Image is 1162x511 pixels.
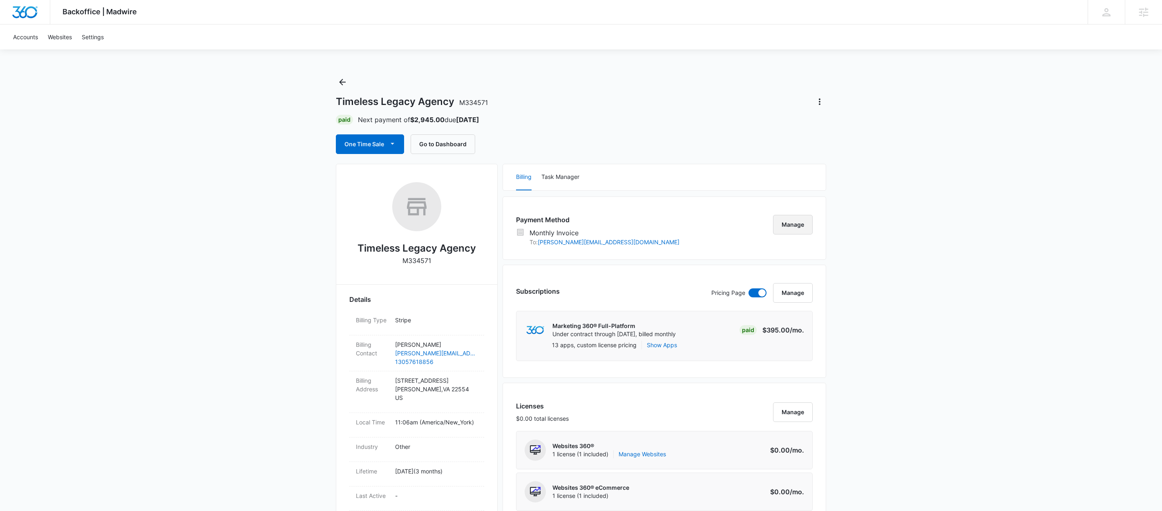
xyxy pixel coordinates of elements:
strong: [DATE] [456,116,479,124]
p: $395.00 [762,325,804,335]
div: Local Time11:06am (America/New_York) [349,413,484,437]
p: $0.00 [766,445,804,455]
dt: Last Active [356,491,389,500]
div: Billing Contact[PERSON_NAME][PERSON_NAME][EMAIL_ADDRESS][DOMAIN_NAME]13057618856 [349,335,484,371]
h3: Subscriptions [516,286,560,296]
a: [PERSON_NAME][EMAIL_ADDRESS][DOMAIN_NAME] [395,349,478,357]
p: 11:06am ( America/New_York ) [395,418,478,426]
h3: Payment Method [516,215,679,225]
button: Back [336,76,349,89]
a: Websites [43,25,77,49]
a: Manage Websites [619,450,666,458]
button: Go to Dashboard [411,134,475,154]
dt: Billing Type [356,316,389,324]
dt: Billing Contact [356,340,389,357]
dt: Local Time [356,418,389,426]
div: Billing Address[STREET_ADDRESS][PERSON_NAME],VA 22554US [349,371,484,413]
p: Under contract through [DATE], billed monthly [552,330,676,338]
span: /mo. [790,326,804,334]
div: Paid [740,325,757,335]
p: $0.00 total licenses [516,414,569,423]
span: 1 license (1 included) [552,492,629,500]
button: Manage [773,402,813,422]
p: Monthly Invoice [530,228,679,238]
button: Billing [516,164,532,190]
dt: Billing Address [356,376,389,393]
div: Billing TypeStripe [349,311,484,335]
button: Task Manager [541,164,579,190]
a: [PERSON_NAME][EMAIL_ADDRESS][DOMAIN_NAME] [538,239,679,245]
span: /mo. [790,488,804,496]
button: Manage [773,215,813,234]
p: Marketing 360® Full-Platform [552,322,676,330]
h1: Timeless Legacy Agency [336,96,488,108]
p: M334571 [402,256,431,266]
span: /mo. [790,446,804,454]
p: Stripe [395,316,478,324]
p: 13 apps, custom license pricing [552,341,637,349]
a: 13057618856 [395,357,478,366]
p: [PERSON_NAME] [395,340,478,349]
p: - [395,491,478,500]
p: Websites 360® [552,442,666,450]
p: Next payment of due [358,115,479,125]
p: $0.00 [766,487,804,497]
div: Last Active- [349,486,484,511]
button: One Time Sale [336,134,404,154]
div: Lifetime[DATE](3 months) [349,462,484,486]
span: Details [349,295,371,304]
p: Pricing Page [711,288,745,297]
dt: Industry [356,442,389,451]
span: Backoffice | Madwire [63,7,137,16]
a: Accounts [8,25,43,49]
p: To: [530,238,679,246]
div: Paid [336,115,353,125]
dt: Lifetime [356,467,389,475]
p: Websites 360® eCommerce [552,484,629,492]
h2: Timeless Legacy Agency [358,241,476,256]
img: marketing360Logo [526,326,544,335]
button: Actions [813,95,826,108]
div: IndustryOther [349,437,484,462]
span: M334571 [459,98,488,107]
strong: $2,945.00 [410,116,445,124]
p: [STREET_ADDRESS] [PERSON_NAME] , VA 22554 US [395,376,478,402]
span: 1 license (1 included) [552,450,666,458]
p: Other [395,442,478,451]
button: Show Apps [647,341,677,349]
button: Manage [773,283,813,303]
p: [DATE] ( 3 months ) [395,467,478,475]
h3: Licenses [516,401,569,411]
a: Settings [77,25,109,49]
